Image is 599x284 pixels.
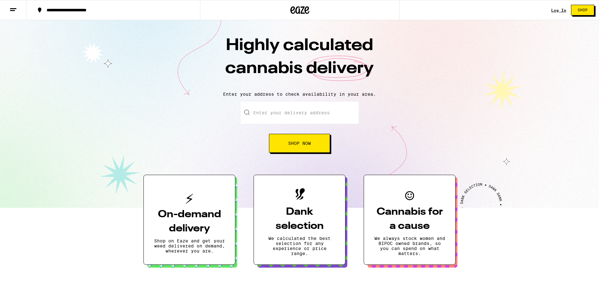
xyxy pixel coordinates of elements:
[374,236,445,256] p: We always stock women and BIPOC owned brands, so you can spend on what matters.
[264,205,335,233] h3: Dank selection
[241,102,359,124] input: Enter your delivery address
[269,134,330,153] button: Shop Now
[364,175,456,265] button: Cannabis for a causeWe always stock women and BIPOC owned brands, so you can spend on what matters.
[566,5,599,15] a: Shop
[288,141,311,145] span: Shop Now
[264,236,335,256] p: We calculated the best selection for any experience or price range.
[254,175,345,265] button: Dank selectionWe calculated the best selection for any experience or price range.
[154,207,225,236] h3: On-demand delivery
[374,205,445,233] h3: Cannabis for a cause
[143,175,235,265] button: On-demand deliveryShop on Eaze and get your weed delivered on demand, wherever you are.
[189,34,410,87] h1: Highly calculated cannabis delivery
[6,92,593,97] p: Enter your address to check availability in your area.
[154,238,225,253] p: Shop on Eaze and get your weed delivered on demand, wherever you are.
[578,8,588,12] span: Shop
[551,8,566,12] a: Log In
[571,5,594,15] button: Shop
[4,4,45,9] span: Hi. Need any help?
